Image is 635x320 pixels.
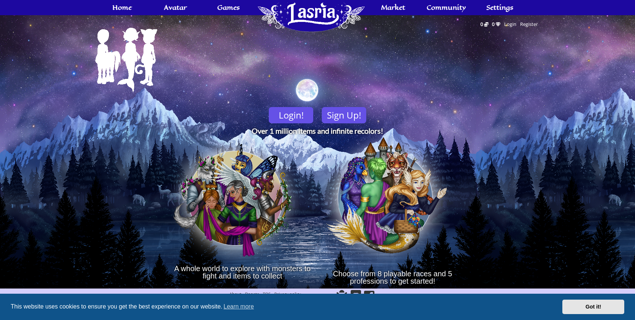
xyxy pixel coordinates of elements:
[318,134,452,268] img: Various Lasria Species
[490,19,503,29] a: 0
[381,4,405,10] span: Market
[518,19,540,29] a: Register
[168,265,318,280] h2: A whole world to explore with monsters to fight and items to collect
[274,291,301,297] a: Privacy policy
[222,301,255,312] a: learn more about cookies
[95,88,161,93] a: Avatar
[11,301,556,312] span: This website uses cookies to ensure you get the best experience on our website.
[562,300,624,314] a: dismiss cookie message
[217,4,240,10] span: Games
[427,4,466,10] span: Community
[112,4,132,10] span: Home
[95,26,161,92] img: Default Avatar
[168,134,301,263] img: Various Lasria Professions
[480,21,483,27] span: 0
[502,19,518,29] a: Login
[486,4,513,10] span: Settings
[263,291,271,297] a: TOS
[164,4,187,10] span: Avatar
[269,107,313,123] a: Login!
[318,270,468,285] h2: Choose from 8 playable races and 5 professions to get started!
[229,291,241,297] a: About
[245,291,259,297] a: Donate
[492,21,495,27] span: 0
[322,107,366,123] a: Sign Up!
[478,19,489,29] a: 0
[255,31,367,66] a: Home
[168,103,468,134] h1: Over 1 million items and infinite recolors!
